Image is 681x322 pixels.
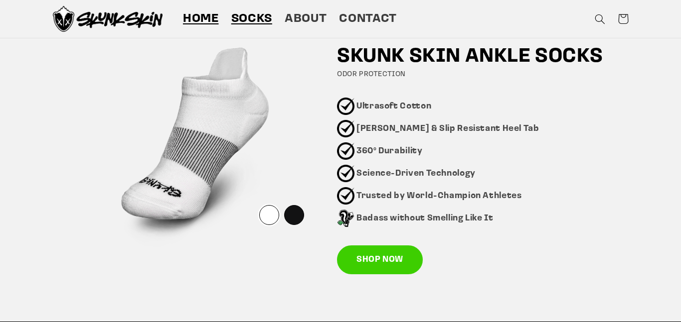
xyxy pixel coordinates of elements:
[356,147,422,155] strong: 360° Durability
[231,11,272,27] span: Socks
[183,11,219,27] span: Home
[589,7,612,30] summary: Search
[356,192,521,200] strong: Trusted by World-Champion Athletes
[337,44,619,70] h2: SKUNK SKIN ANKLE SOCKS
[278,5,333,33] a: About
[356,214,494,222] strong: Badass without Smelling Like It
[356,102,431,110] strong: Ultrasoft Cotton
[53,6,163,32] img: Skunk Skin Anti-Odor Socks.
[339,11,396,27] span: Contact
[225,5,278,33] a: Socks
[356,124,539,133] strong: [PERSON_NAME] & Slip Resistant Heel Tab
[333,5,403,33] a: Contact
[285,11,327,27] span: About
[65,13,323,270] img: ANKWHTFront3D-Single.png
[356,169,476,178] strong: Science-Driven Technology
[337,70,619,80] h4: ODOR PROTECTION
[337,245,423,274] a: SHOP NOW
[176,5,225,33] a: Home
